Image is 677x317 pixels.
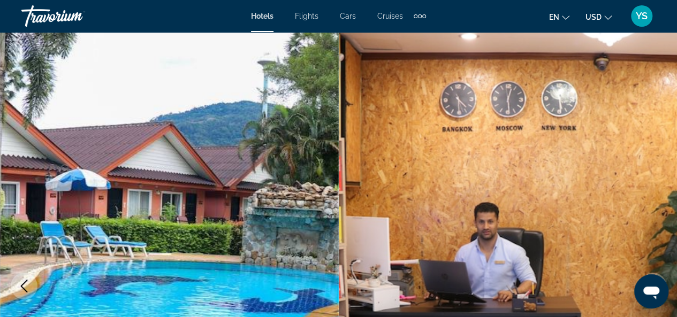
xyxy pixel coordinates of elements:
a: Cruises [377,12,403,20]
iframe: Кнопка запуска окна обмена сообщениями [634,274,668,308]
a: Hotels [251,12,273,20]
a: Travorium [21,2,128,30]
span: en [549,13,559,21]
a: Cars [340,12,356,20]
button: Change language [549,9,569,25]
button: Extra navigation items [414,7,426,25]
button: Change currency [585,9,612,25]
span: USD [585,13,602,21]
span: YS [636,11,648,21]
button: Next image [640,273,666,299]
a: Flights [295,12,318,20]
button: User Menu [628,5,656,27]
button: Previous image [11,273,37,299]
